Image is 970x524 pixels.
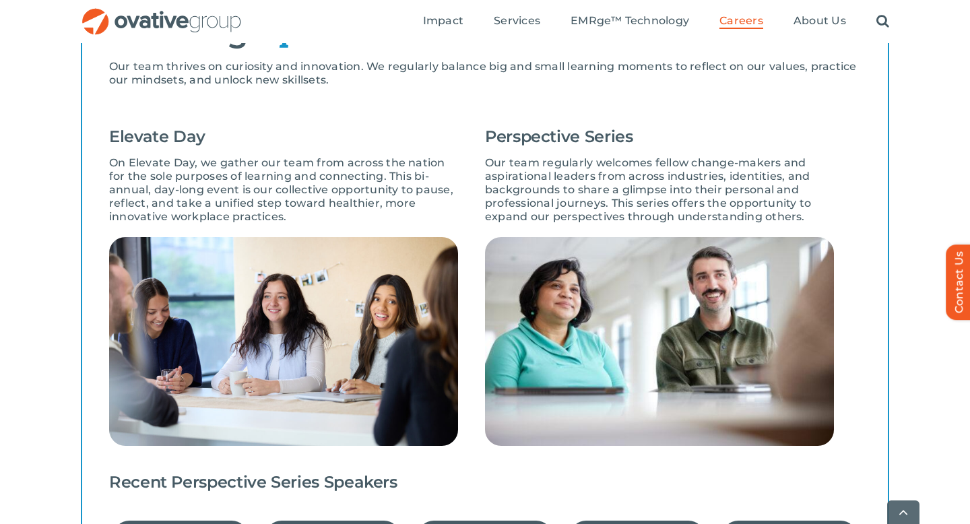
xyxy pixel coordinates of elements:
a: Impact [423,14,463,29]
span: Impact [423,14,463,28]
p: On Elevate Day, we gather our team from across the nation for the sole purposes of learning and c... [109,156,458,224]
p: Our team regularly welcomes fellow change-makers and aspirational leaders from across industries,... [485,156,834,224]
a: OG_Full_horizontal_RGB [81,7,243,20]
span: Services [494,14,540,28]
h4: Recent Perspective Series Speakers [109,473,861,492]
a: Services [494,14,540,29]
img: Development – Perspective Series [485,237,834,446]
h2: Learning is [109,15,861,50]
p: Our team thrives on curiosity and innovation. We regularly balance big and small learning moments... [109,60,861,87]
a: About Us [794,14,846,29]
h4: Perspective Series [485,127,834,146]
a: EMRge™ Technology [571,14,689,29]
a: Search [876,14,889,29]
h4: Elevate Day [109,127,458,146]
span: Careers [719,14,763,28]
a: Careers [719,14,763,29]
span: About Us [794,14,846,28]
img: Development – Elevate Day [109,237,458,446]
span: EMRge™ Technology [571,14,689,28]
